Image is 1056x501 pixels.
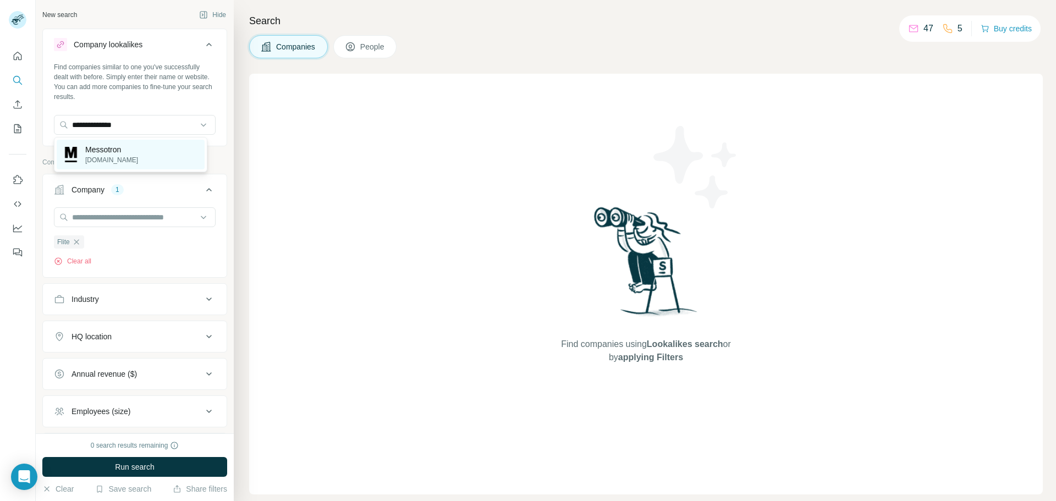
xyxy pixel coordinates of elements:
div: Employees (size) [71,406,130,417]
button: Use Surfe API [9,194,26,214]
button: Clear [42,483,74,494]
p: Company information [42,157,227,167]
button: Quick start [9,46,26,66]
button: My lists [9,119,26,139]
h4: Search [249,13,1043,29]
button: Industry [43,286,227,312]
button: Use Surfe on LinkedIn [9,170,26,190]
button: Search [9,70,26,90]
button: HQ location [43,323,227,350]
div: New search [42,10,77,20]
button: Employees (size) [43,398,227,425]
p: 47 [923,22,933,35]
div: Annual revenue ($) [71,368,137,379]
div: 0 search results remaining [91,441,179,450]
img: Surfe Illustration - Woman searching with binoculars [589,204,703,327]
button: Dashboard [9,218,26,238]
div: Company lookalikes [74,39,142,50]
button: Clear all [54,256,91,266]
div: Open Intercom Messenger [11,464,37,490]
div: Company [71,184,105,195]
span: Run search [115,461,155,472]
span: People [360,41,386,52]
p: [DOMAIN_NAME] [85,155,138,165]
button: Enrich CSV [9,95,26,114]
span: applying Filters [618,353,683,362]
div: Industry [71,294,99,305]
div: 1 [111,185,124,195]
img: Surfe Illustration - Stars [646,118,745,217]
button: Hide [191,7,234,23]
span: Companies [276,41,316,52]
p: 5 [958,22,963,35]
span: Lookalikes search [647,339,723,349]
div: HQ location [71,331,112,342]
img: Messotron [63,147,79,162]
button: Company lookalikes [43,31,227,62]
button: Buy credits [981,21,1032,36]
button: Annual revenue ($) [43,361,227,387]
button: Company1 [43,177,227,207]
p: Messotron [85,144,138,155]
button: Save search [95,483,151,494]
button: Feedback [9,243,26,262]
button: Share filters [173,483,227,494]
div: Find companies similar to one you've successfully dealt with before. Simply enter their name or w... [54,62,216,102]
button: Run search [42,457,227,477]
span: Find companies using or by [558,338,734,364]
span: Flite [57,237,70,247]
